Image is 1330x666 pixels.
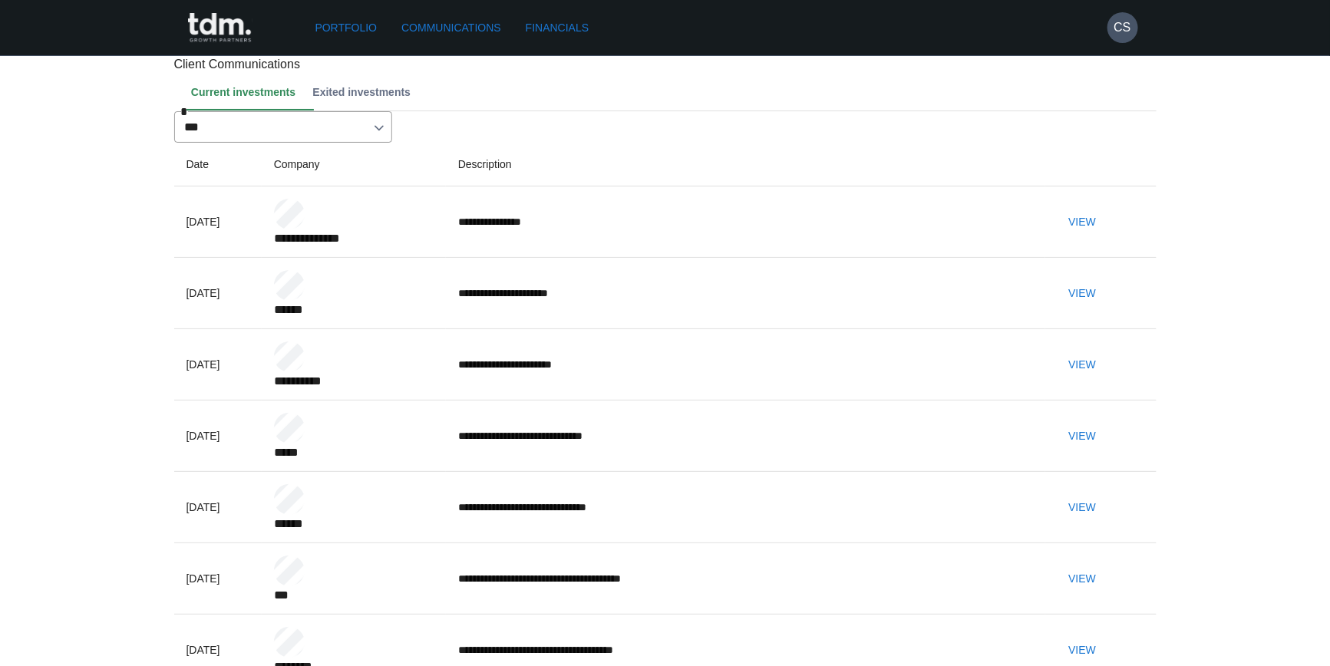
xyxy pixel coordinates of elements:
[1058,351,1107,379] button: View
[1058,208,1107,236] button: View
[174,186,262,257] td: [DATE]
[1058,565,1107,593] button: View
[174,257,262,328] td: [DATE]
[174,143,262,186] th: Date
[174,400,262,471] td: [DATE]
[1058,636,1107,664] button: View
[395,14,507,42] a: Communications
[174,471,262,542] td: [DATE]
[1058,279,1107,308] button: View
[186,74,1157,110] div: Client notes tab
[308,74,423,110] button: Exited investments
[174,328,262,400] td: [DATE]
[520,14,595,42] a: Financials
[1058,493,1107,522] button: View
[262,143,446,186] th: Company
[309,14,384,42] a: Portfolio
[1058,422,1107,450] button: View
[1107,12,1138,43] button: CS
[174,542,262,614] td: [DATE]
[446,143,1045,186] th: Description
[174,55,1157,74] p: Client Communications
[186,74,309,110] button: Current investments
[1114,18,1130,37] h6: CS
